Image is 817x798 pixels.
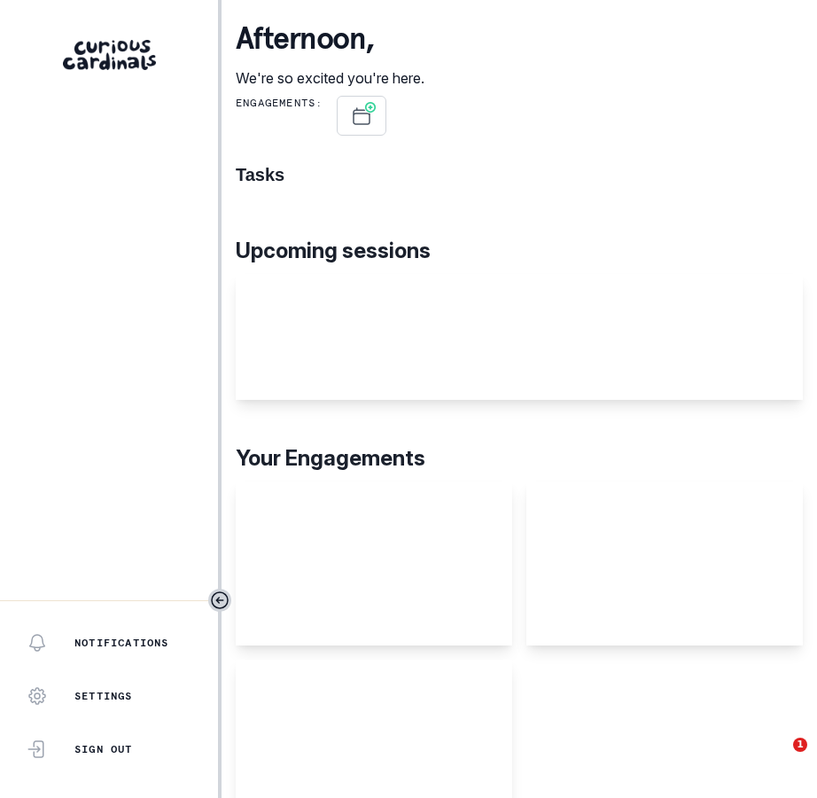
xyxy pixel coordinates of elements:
[236,96,323,110] p: Engagements:
[236,67,424,89] p: We're so excited you're here.
[236,235,803,267] p: Upcoming sessions
[74,689,133,703] p: Settings
[236,21,424,57] p: afternoon ,
[63,40,156,70] img: Curious Cardinals Logo
[337,96,386,136] button: Schedule Sessions
[757,738,799,780] iframe: Intercom live chat
[793,738,807,752] span: 1
[74,742,133,756] p: Sign Out
[208,589,231,612] button: Toggle sidebar
[74,636,169,650] p: Notifications
[236,442,803,474] p: Your Engagements
[236,164,803,185] h1: Tasks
